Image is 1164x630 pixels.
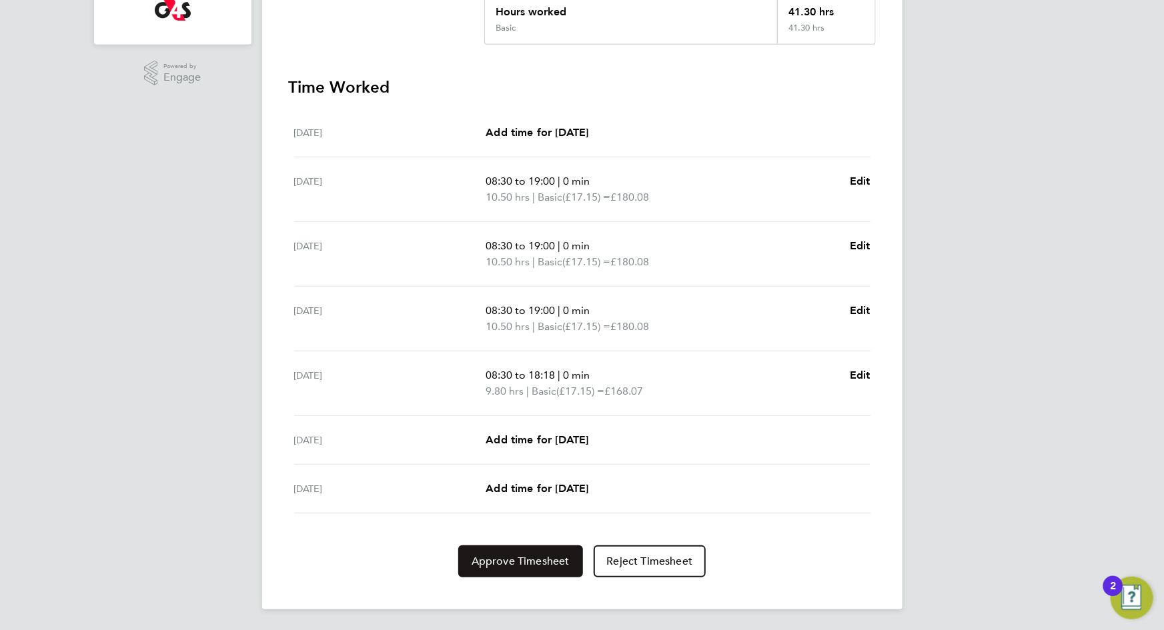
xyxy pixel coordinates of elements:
a: Edit [850,238,870,254]
a: Edit [850,367,870,383]
span: | [532,320,535,333]
span: £180.08 [610,255,649,268]
span: | [558,239,560,252]
span: Basic [532,383,556,399]
span: Reject Timesheet [607,555,693,568]
span: Basic [538,319,562,335]
span: 0 min [563,304,590,317]
div: Basic [496,23,516,33]
span: £180.08 [610,191,649,203]
a: Add time for [DATE] [486,481,588,497]
span: Basic [538,189,562,205]
span: Edit [850,304,870,317]
a: Add time for [DATE] [486,125,588,141]
span: | [558,175,560,187]
span: 10.50 hrs [486,191,530,203]
div: [DATE] [294,303,486,335]
div: [DATE] [294,173,486,205]
span: 08:30 to 19:00 [486,239,555,252]
span: (£17.15) = [556,385,604,397]
span: (£17.15) = [562,255,610,268]
div: [DATE] [294,367,486,399]
span: £180.08 [610,320,649,333]
span: 08:30 to 19:00 [486,175,555,187]
div: [DATE] [294,432,486,448]
span: 08:30 to 18:18 [486,369,555,381]
span: 08:30 to 19:00 [486,304,555,317]
span: Edit [850,175,870,187]
div: [DATE] [294,481,486,497]
span: | [532,191,535,203]
span: Add time for [DATE] [486,482,588,495]
span: 0 min [563,369,590,381]
span: Edit [850,369,870,381]
div: [DATE] [294,125,486,141]
span: (£17.15) = [562,191,610,203]
span: | [526,385,529,397]
span: | [558,304,560,317]
div: 41.30 hrs [777,23,875,44]
span: Add time for [DATE] [486,126,588,139]
span: 10.50 hrs [486,255,530,268]
button: Approve Timesheet [458,545,583,577]
button: Reject Timesheet [594,545,706,577]
div: [DATE] [294,238,486,270]
span: 9.80 hrs [486,385,524,397]
span: £168.07 [604,385,643,397]
span: 10.50 hrs [486,320,530,333]
span: Basic [538,254,562,270]
button: Open Resource Center, 2 new notifications [1111,577,1153,619]
span: Edit [850,239,870,252]
span: | [558,369,560,381]
span: Powered by [163,61,201,72]
a: Powered byEngage [144,61,201,86]
span: Add time for [DATE] [486,433,588,446]
span: 0 min [563,175,590,187]
span: Engage [163,72,201,83]
span: (£17.15) = [562,320,610,333]
a: Edit [850,303,870,319]
a: Edit [850,173,870,189]
h3: Time Worked [289,77,876,98]
span: Approve Timesheet [472,555,570,568]
div: 2 [1110,586,1116,603]
span: | [532,255,535,268]
a: Add time for [DATE] [486,432,588,448]
span: 0 min [563,239,590,252]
